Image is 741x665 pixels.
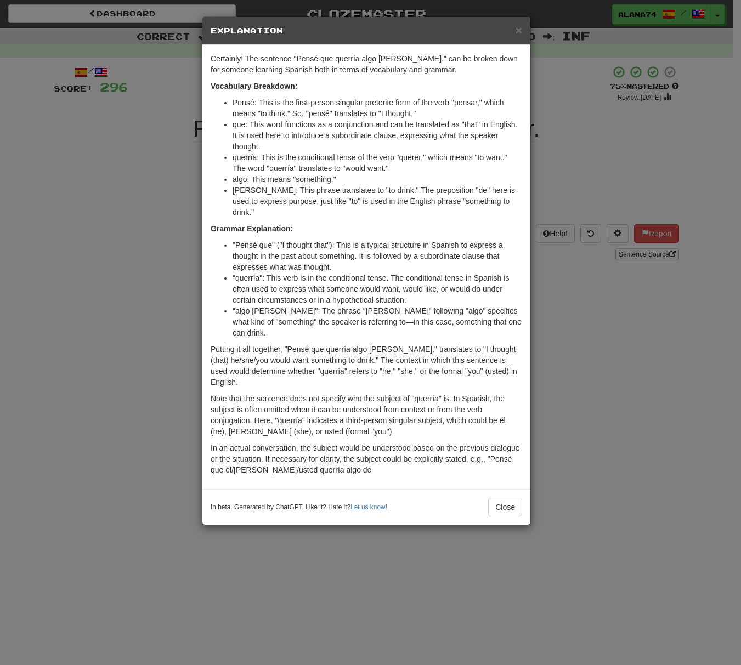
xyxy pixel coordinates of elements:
p: Putting it all together, "Pensé que querría algo [PERSON_NAME]." translates to "I thought (that) ... [211,344,522,388]
li: Pensé: This is the first-person singular preterite form of the verb "pensar," which means "to thi... [233,97,522,119]
li: [PERSON_NAME]: This phrase translates to "to drink." The preposition "de" here is used to express... [233,185,522,218]
button: Close [516,24,522,36]
p: Note that the sentence does not specify who the subject of "querría" is. In Spanish, the subject ... [211,393,522,437]
strong: Grammar Explanation: [211,224,293,233]
li: algo: This means "something." [233,174,522,185]
strong: Vocabulary Breakdown: [211,82,297,90]
p: In an actual conversation, the subject would be understood based on the previous dialogue or the ... [211,442,522,475]
li: "querría": This verb is in the conditional tense. The conditional tense in Spanish is often used ... [233,272,522,305]
a: Let us know [350,503,385,511]
span: × [516,24,522,36]
li: "algo [PERSON_NAME]": The phrase "[PERSON_NAME]" following "algo" specifies what kind of "somethi... [233,305,522,338]
button: Close [488,498,522,516]
h5: Explanation [211,25,522,36]
li: querría: This is the conditional tense of the verb "querer," which means "to want." The word "que... [233,152,522,174]
li: que: This word functions as a conjunction and can be translated as "that" in English. It is used ... [233,119,522,152]
small: In beta. Generated by ChatGPT. Like it? Hate it? ! [211,503,387,512]
li: "Pensé que" ("I thought that"): This is a typical structure in Spanish to express a thought in th... [233,240,522,272]
p: Certainly! The sentence "Pensé que querría algo [PERSON_NAME]." can be broken down for someone le... [211,53,522,75]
